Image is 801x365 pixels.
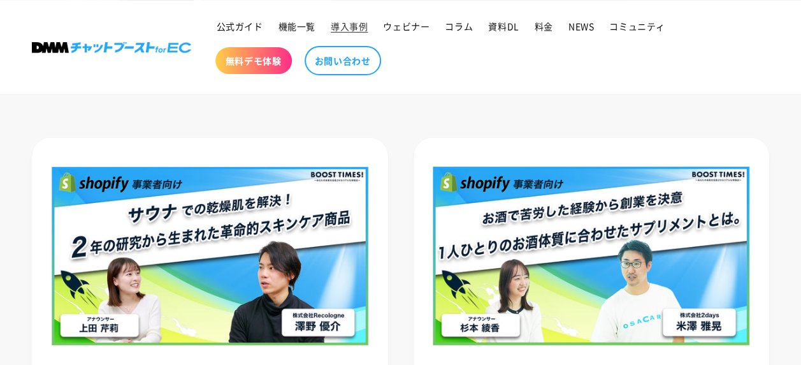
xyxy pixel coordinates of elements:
[480,13,526,40] a: 資料DL
[527,13,561,40] a: 料金
[305,46,381,75] a: お問い合わせ
[32,42,191,53] img: 株式会社DMM Boost
[209,13,271,40] a: 公式ガイド
[278,20,315,32] span: 機能一覧
[315,55,371,66] span: お問い合わせ
[488,20,519,32] span: 資料DL
[375,13,437,40] a: ウェビナー
[568,20,594,32] span: NEWS
[323,13,375,40] a: 導入事例
[271,13,323,40] a: 機能一覧
[437,13,480,40] a: コラム
[609,20,665,32] span: コミュニティ
[445,20,473,32] span: コラム
[331,20,368,32] span: 導入事例
[602,13,673,40] a: コミュニティ
[535,20,553,32] span: 料金
[383,20,429,32] span: ウェビナー
[226,55,282,66] span: 無料デモ体験
[561,13,602,40] a: NEWS
[217,20,263,32] span: 公式ガイド
[215,47,292,74] a: 無料デモ体験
